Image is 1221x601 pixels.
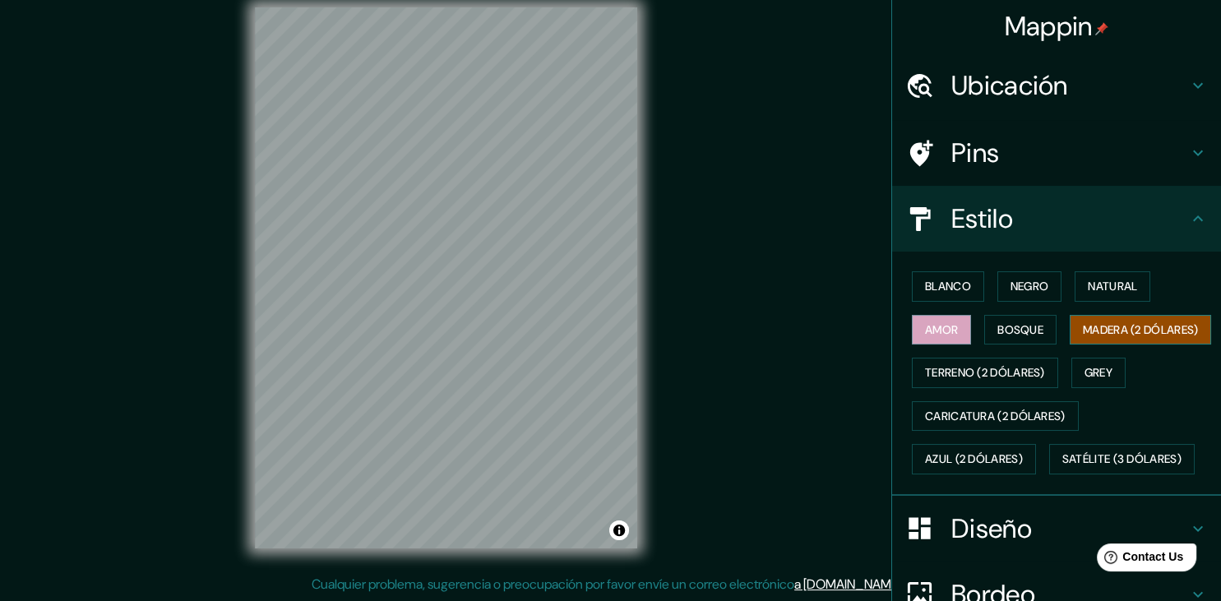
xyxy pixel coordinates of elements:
[794,576,901,593] a: a [DOMAIN_NAME]
[912,358,1058,388] button: Terreno (2 dólares)
[951,136,1188,169] h4: Pins
[892,496,1221,562] div: Diseño
[951,69,1188,102] h4: Ubicación
[892,186,1221,252] div: Estilo
[1071,358,1126,388] button: Grey
[1005,10,1109,43] h4: Mappin
[1075,271,1150,302] button: Natural
[997,271,1062,302] button: Negro
[1075,537,1203,583] iframe: Help widget launcher
[609,520,629,540] button: Atribución de choques
[892,53,1221,118] div: Ubicación
[912,401,1079,432] button: Caricatura (2 dólares)
[951,202,1188,235] h4: Estilo
[912,444,1036,474] button: Azul (2 dólares)
[912,271,984,302] button: Blanco
[1095,22,1108,35] img: pin-icon.png
[312,575,904,594] p: Cualquier problema, sugerencia o preocupación por favor envíe un correo electrónico .
[951,512,1188,545] h4: Diseño
[984,315,1057,345] button: Bosque
[1070,315,1211,345] button: Madera (2 dólares)
[892,120,1221,186] div: Pins
[1049,444,1195,474] button: Satélite (3 dólares)
[912,315,971,345] button: Amor
[255,7,637,548] canvas: Mapa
